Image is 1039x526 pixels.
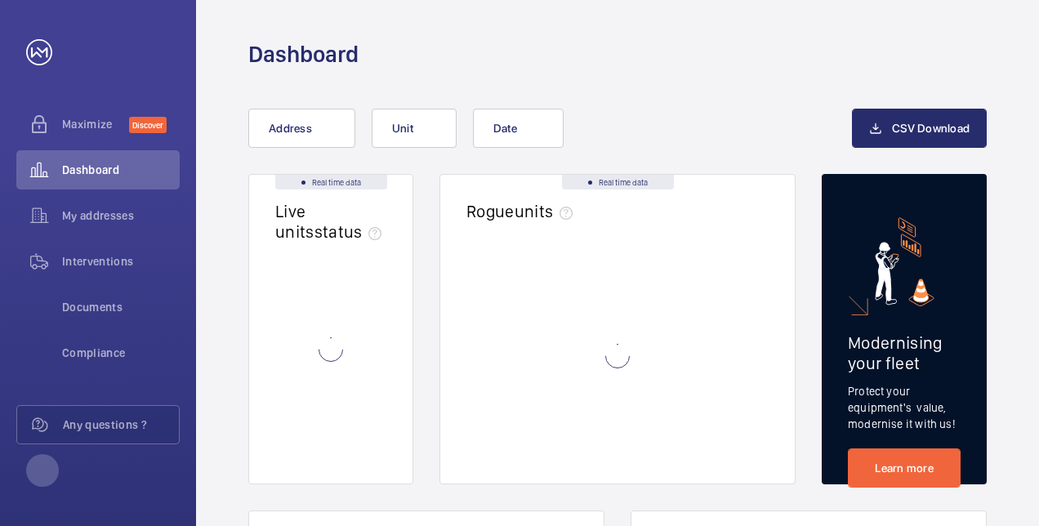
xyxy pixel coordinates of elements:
[63,417,179,433] span: Any questions ?
[275,201,388,242] h2: Live units
[248,109,355,148] button: Address
[62,253,180,270] span: Interventions
[62,299,180,315] span: Documents
[62,162,180,178] span: Dashboard
[129,117,167,133] span: Discover
[275,175,387,189] div: Real time data
[62,207,180,224] span: My addresses
[852,109,987,148] button: CSV Download
[62,116,129,132] span: Maximize
[466,201,579,221] h2: Rogue
[269,122,312,135] span: Address
[892,122,970,135] span: CSV Download
[848,383,961,432] p: Protect your equipment's value, modernise it with us!
[848,332,961,373] h2: Modernising your fleet
[314,221,389,242] span: status
[562,175,674,189] div: Real time data
[473,109,564,148] button: Date
[493,122,517,135] span: Date
[515,201,580,221] span: units
[372,109,457,148] button: Unit
[392,122,413,135] span: Unit
[875,217,934,306] img: marketing-card.svg
[848,448,961,488] a: Learn more
[248,39,359,69] h1: Dashboard
[62,345,180,361] span: Compliance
